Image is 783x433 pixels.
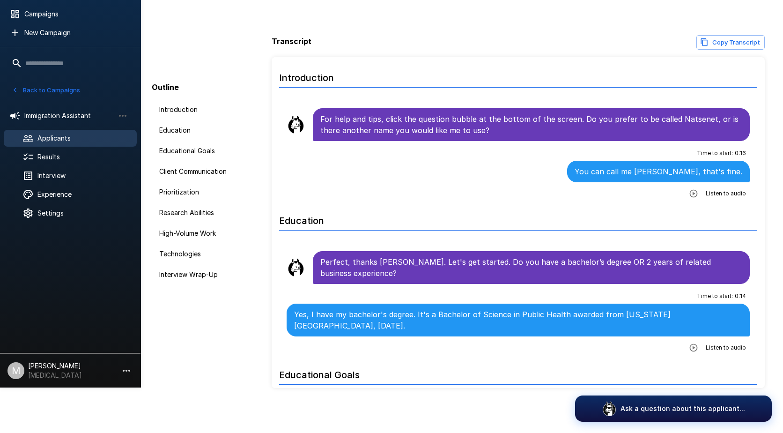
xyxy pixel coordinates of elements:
img: llama_clean.png [287,258,305,277]
div: Education [152,122,260,139]
div: Technologies [152,246,260,262]
div: Client Communication [152,163,260,180]
div: Educational Goals [152,142,260,159]
div: Prioritization [152,184,260,201]
b: Outline [152,82,179,92]
span: Listen to audio [706,189,746,198]
span: Time to start : [697,149,733,158]
button: Ask a question about this applicant... [575,396,772,422]
span: Client Communication [159,167,253,176]
b: Transcript [272,37,311,46]
span: 0 : 14 [735,291,746,301]
img: logo_glasses@2x.png [602,401,617,416]
img: llama_clean.png [287,115,305,134]
div: High-Volume Work [152,225,260,242]
p: You can call me [PERSON_NAME], that's fine. [575,166,742,177]
h6: Educational Goals [279,360,757,385]
h6: Education [279,206,757,231]
p: Ask a question about this applicant... [620,404,745,413]
span: Educational Goals [159,146,253,156]
span: Technologies [159,249,253,259]
button: Copy transcript [696,35,765,50]
span: Research Abilities [159,208,253,217]
span: Prioritization [159,187,253,197]
div: Interview Wrap-Up [152,266,260,283]
p: Yes, I have my bachelor's degree. It's a Bachelor of Science in Public Health awarded from [US_ST... [294,309,742,331]
p: For help and tips, click the question bubble at the bottom of the screen. Do you prefer to be cal... [320,113,742,136]
div: Introduction [152,101,260,118]
p: Perfect, thanks [PERSON_NAME]. Let's get started. Do you have a bachelor’s degree OR 2 years of r... [320,256,742,279]
h6: Introduction [279,63,757,88]
span: Time to start : [697,291,733,301]
span: Interview Wrap-Up [159,270,253,279]
div: Research Abilities [152,204,260,221]
span: Education [159,126,253,135]
span: Listen to audio [706,343,746,352]
span: 0 : 16 [735,149,746,158]
span: High-Volume Work [159,229,253,238]
span: Introduction [159,105,253,114]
